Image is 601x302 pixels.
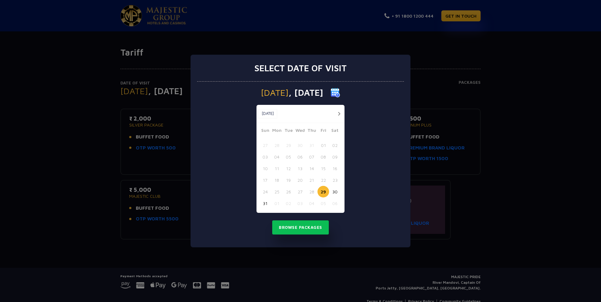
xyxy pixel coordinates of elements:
[306,174,317,186] button: 21
[317,186,329,197] button: 29
[329,127,341,136] span: Sat
[283,127,294,136] span: Tue
[331,88,340,97] img: calender icon
[306,139,317,151] button: 31
[306,186,317,197] button: 28
[283,151,294,163] button: 05
[289,88,323,97] span: , [DATE]
[329,139,341,151] button: 02
[283,174,294,186] button: 19
[317,197,329,209] button: 05
[294,186,306,197] button: 27
[294,174,306,186] button: 20
[317,139,329,151] button: 01
[329,151,341,163] button: 09
[294,151,306,163] button: 06
[271,186,283,197] button: 25
[329,174,341,186] button: 23
[306,127,317,136] span: Thu
[271,127,283,136] span: Mon
[306,151,317,163] button: 07
[254,63,347,73] h3: Select date of visit
[317,151,329,163] button: 08
[283,139,294,151] button: 29
[259,151,271,163] button: 03
[283,197,294,209] button: 02
[259,186,271,197] button: 24
[271,139,283,151] button: 28
[329,197,341,209] button: 06
[329,163,341,174] button: 16
[271,197,283,209] button: 01
[294,163,306,174] button: 13
[271,151,283,163] button: 04
[283,186,294,197] button: 26
[317,163,329,174] button: 15
[258,109,277,118] button: [DATE]
[259,139,271,151] button: 27
[306,197,317,209] button: 04
[306,163,317,174] button: 14
[259,174,271,186] button: 17
[317,127,329,136] span: Fri
[259,127,271,136] span: Sun
[317,174,329,186] button: 22
[294,127,306,136] span: Wed
[272,220,329,235] button: Browse Packages
[261,88,289,97] span: [DATE]
[271,163,283,174] button: 11
[294,139,306,151] button: 30
[294,197,306,209] button: 03
[329,186,341,197] button: 30
[259,197,271,209] button: 31
[271,174,283,186] button: 18
[259,163,271,174] button: 10
[283,163,294,174] button: 12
